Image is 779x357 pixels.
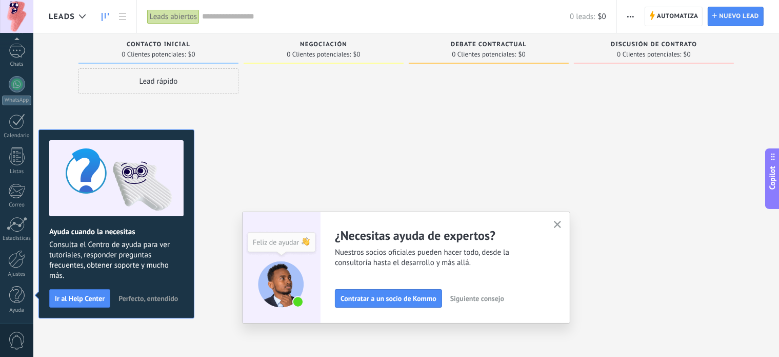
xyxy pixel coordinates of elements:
div: Debate contractual [414,41,564,50]
div: Ayuda [2,307,32,314]
div: Estadísticas [2,235,32,242]
span: 0 Clientes potenciales: [452,51,516,58]
h2: ¿Necesitas ayuda de expertos? [335,228,541,243]
span: Copilot [768,166,778,190]
h2: Ayuda cuando la necesitas [49,227,184,237]
div: Ajustes [2,271,32,278]
a: Automatiza [645,7,703,26]
span: Nuevo lead [719,7,759,26]
div: Contacto inicial [84,41,233,50]
span: Nuestros socios oficiales pueden hacer todo, desde la consultoría hasta el desarrollo y más allá. [335,248,541,268]
div: Chats [2,61,32,68]
div: Lead rápido [78,68,238,94]
button: Siguiente consejo [446,291,509,306]
span: 0 Clientes potenciales: [617,51,681,58]
button: Perfecto, entendido [114,291,183,306]
span: Perfecto, entendido [118,295,178,302]
span: $0 [598,12,606,22]
a: Lista [114,7,131,27]
button: Más [623,7,638,26]
div: Listas [2,168,32,175]
span: 0 leads: [570,12,595,22]
div: WhatsApp [2,96,31,105]
span: Discusión de contrato [611,41,697,48]
span: $0 [188,51,195,58]
div: Leads abiertos [147,9,199,24]
span: Leads [49,12,75,22]
button: Ir al Help Center [49,289,110,308]
a: Nuevo lead [708,7,764,26]
span: Contacto inicial [127,41,190,48]
span: Ir al Help Center [55,295,105,302]
div: Negociación [249,41,398,50]
button: Contratar a un socio de Kommo [335,289,442,308]
span: $0 [518,51,526,58]
a: Leads [96,7,114,27]
span: Negociación [300,41,347,48]
span: Contratar a un socio de Kommo [341,295,436,302]
span: 0 Clientes potenciales: [287,51,351,58]
span: Automatiza [657,7,698,26]
span: Siguiente consejo [450,295,504,302]
div: Correo [2,202,32,209]
span: $0 [684,51,691,58]
span: Debate contractual [451,41,527,48]
span: Consulta el Centro de ayuda para ver tutoriales, responder preguntas frecuentes, obtener soporte ... [49,240,184,281]
span: $0 [353,51,361,58]
span: 0 Clientes potenciales: [122,51,186,58]
div: Calendario [2,133,32,139]
div: Discusión de contrato [579,41,729,50]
